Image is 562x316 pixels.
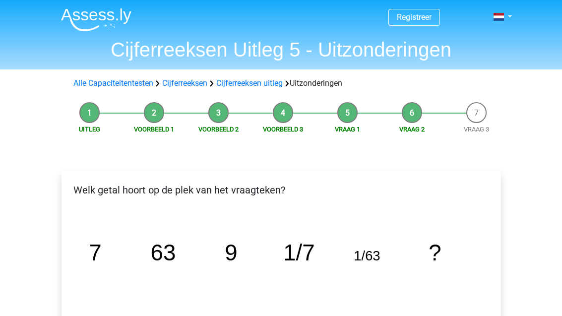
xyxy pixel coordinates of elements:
div: Uitzonderingen [69,77,493,89]
p: Welk getal hoort op de plek van het vraagteken? [69,183,493,197]
a: Vraag 3 [464,126,489,133]
a: Voorbeeld 1 [134,126,174,133]
a: Cijferreeksen uitleg [216,78,283,88]
a: Alle Capaciteitentesten [73,78,153,88]
tspan: 9 [225,240,237,265]
img: Assessly [61,8,131,31]
tspan: 63 [150,240,176,265]
tspan: 1/7 [283,240,314,265]
a: Vraag 2 [399,126,425,133]
tspan: 1/63 [354,248,380,263]
tspan: ? [429,240,441,265]
a: Vraag 1 [335,126,360,133]
a: Cijferreeksen [162,78,207,88]
a: Voorbeeld 2 [198,126,239,133]
h1: Cijferreeksen Uitleg 5 - Uitzonderingen [53,38,509,62]
a: Uitleg [79,126,100,133]
a: Registreer [397,12,432,22]
a: Voorbeeld 3 [263,126,303,133]
tspan: 7 [89,240,101,265]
